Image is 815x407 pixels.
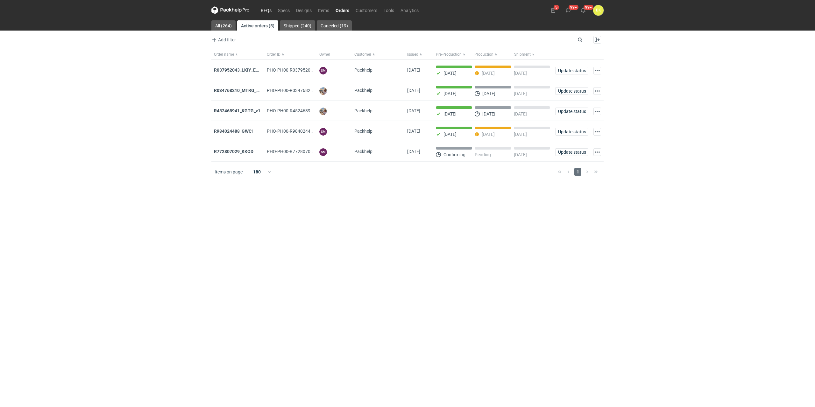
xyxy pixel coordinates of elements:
p: [DATE] [482,132,495,137]
span: 19/08/2025 [407,67,420,73]
button: Actions [593,87,601,95]
a: Orders [332,6,352,14]
a: Tools [380,6,397,14]
button: Pre-Production [433,49,473,60]
span: 27/05/2024 [407,149,420,154]
span: Order name [214,52,234,57]
button: Order ID [264,49,317,60]
p: [DATE] [514,152,527,157]
button: Production [473,49,513,60]
a: Active orders (5) [237,20,278,31]
a: R984024488_GWCI [214,129,253,134]
img: Michał Palasek [319,87,327,95]
a: Specs [275,6,293,14]
span: Packhelp [354,88,372,93]
p: [DATE] [482,91,495,96]
span: Items on page [215,169,243,175]
button: Shipment [513,49,553,60]
span: Pre-Production [436,52,462,57]
p: [DATE] [514,71,527,76]
span: Packhelp [354,149,372,154]
a: R037952043_LKIY_EBJQ [214,67,264,73]
span: Packhelp [354,108,372,113]
p: [DATE] [482,71,495,76]
a: R034768210_MTRG_WCIR_XWSN [214,88,282,93]
span: Shipment [514,52,531,57]
a: Canceled (19) [317,20,352,31]
button: DK [593,5,604,16]
button: 5 [548,5,558,15]
span: Order ID [267,52,280,57]
button: Update status [555,108,588,115]
a: R452468941_KGTG_v1 [214,108,260,113]
a: R772807029_KKOD [214,149,253,154]
span: Issued [407,52,418,57]
p: Confirming [443,152,465,157]
figcaption: SM [319,148,327,156]
span: Customer [354,52,371,57]
p: [DATE] [443,71,457,76]
span: Update status [558,109,585,114]
span: Update status [558,150,585,154]
p: [DATE] [443,132,457,137]
button: Customer [352,49,405,60]
p: [DATE] [443,111,457,116]
button: Actions [593,67,601,74]
span: PHO-PH00-R772807029_KKOD [267,149,329,154]
p: [DATE] [514,111,527,116]
button: Update status [555,128,588,136]
button: Actions [593,148,601,156]
span: Packhelp [354,67,372,73]
p: [DATE] [482,111,495,116]
span: 19/08/2025 [407,108,420,113]
span: PHO-PH00-R452468941_KGTG_V1 [267,108,337,113]
button: Order name [211,49,264,60]
span: Production [474,52,493,57]
button: Add filter [210,36,236,44]
span: Update status [558,89,585,93]
span: PHO-PH00-R984024488_GWCI [267,129,329,134]
div: 180 [247,167,267,176]
button: Actions [593,128,601,136]
button: 99+ [578,5,588,15]
button: Update status [555,67,588,74]
p: Pending [475,152,491,157]
span: PHO-PH00-R037952043_LKIY_EBJQ [267,67,340,73]
p: [DATE] [514,91,527,96]
span: 14/08/2025 [407,129,420,134]
a: Items [315,6,332,14]
button: Update status [555,148,588,156]
button: 99+ [563,5,573,15]
a: RFQs [258,6,275,14]
figcaption: SM [319,128,327,136]
p: [DATE] [443,91,457,96]
span: 19/08/2025 [407,88,420,93]
span: Update status [558,68,585,73]
a: Analytics [397,6,422,14]
div: Dominika Kaczyńska [593,5,604,16]
span: Update status [558,130,585,134]
span: Packhelp [354,129,372,134]
span: PHO-PH00-R034768210_MTRG_WCIR_XWSN [267,88,357,93]
button: Update status [555,87,588,95]
input: Search [576,36,597,44]
a: Designs [293,6,315,14]
img: Michał Palasek [319,108,327,115]
a: All (264) [211,20,236,31]
a: Customers [352,6,380,14]
button: Issued [405,49,433,60]
a: Shipped (240) [280,20,315,31]
svg: Packhelp Pro [211,6,250,14]
span: 1 [574,168,581,176]
p: [DATE] [514,132,527,137]
span: Owner [319,52,330,57]
figcaption: SM [319,67,327,74]
button: Actions [593,108,601,115]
